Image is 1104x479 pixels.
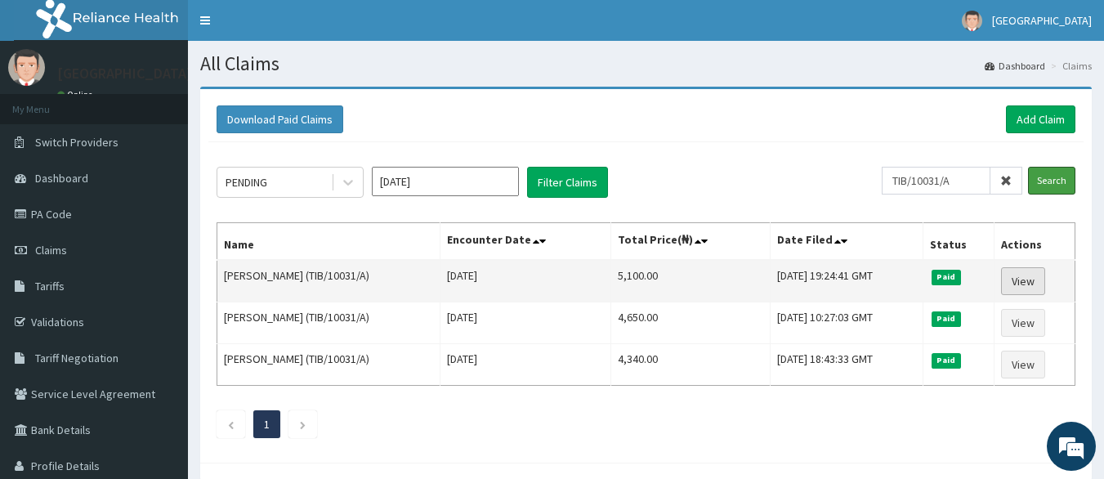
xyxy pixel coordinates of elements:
div: Chat with us now [85,92,275,113]
span: Paid [932,270,961,284]
td: [PERSON_NAME] (TIB/10031/A) [217,344,440,386]
span: Tariff Negotiation [35,351,118,365]
li: Claims [1047,59,1092,73]
div: Minimize live chat window [268,8,307,47]
th: Actions [994,223,1075,261]
span: Dashboard [35,171,88,186]
a: Online [57,89,96,101]
td: 4,340.00 [611,344,770,386]
a: Dashboard [985,59,1045,73]
img: User Image [8,49,45,86]
td: [DATE] 10:27:03 GMT [770,302,923,344]
td: 4,650.00 [611,302,770,344]
th: Encounter Date [440,223,611,261]
button: Download Paid Claims [217,105,343,133]
th: Name [217,223,440,261]
th: Date Filed [770,223,923,261]
h1: All Claims [200,53,1092,74]
td: [DATE] 18:43:33 GMT [770,344,923,386]
a: Previous page [227,417,235,432]
td: [DATE] 19:24:41 GMT [770,260,923,302]
a: Next page [299,417,306,432]
span: Paid [932,353,961,368]
p: [GEOGRAPHIC_DATA] [57,66,192,81]
a: View [1001,309,1045,337]
span: [GEOGRAPHIC_DATA] [992,13,1092,28]
textarea: Type your message and hit 'Enter' [8,311,311,369]
div: PENDING [226,174,267,190]
input: Search by HMO ID [882,167,990,195]
button: Filter Claims [527,167,608,198]
th: Total Price(₦) [611,223,770,261]
td: [PERSON_NAME] (TIB/10031/A) [217,302,440,344]
td: 5,100.00 [611,260,770,302]
a: Add Claim [1006,105,1075,133]
td: [DATE] [440,302,611,344]
input: Search [1028,167,1075,195]
span: Switch Providers [35,135,118,150]
a: Page 1 is your current page [264,417,270,432]
span: Paid [932,311,961,326]
a: View [1001,351,1045,378]
th: Status [923,223,994,261]
span: Tariffs [35,279,65,293]
img: d_794563401_company_1708531726252_794563401 [30,82,66,123]
span: Claims [35,243,67,257]
td: [DATE] [440,344,611,386]
td: [PERSON_NAME] (TIB/10031/A) [217,260,440,302]
span: We're online! [95,138,226,303]
td: [DATE] [440,260,611,302]
img: User Image [962,11,982,31]
input: Select Month and Year [372,167,519,196]
a: View [1001,267,1045,295]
